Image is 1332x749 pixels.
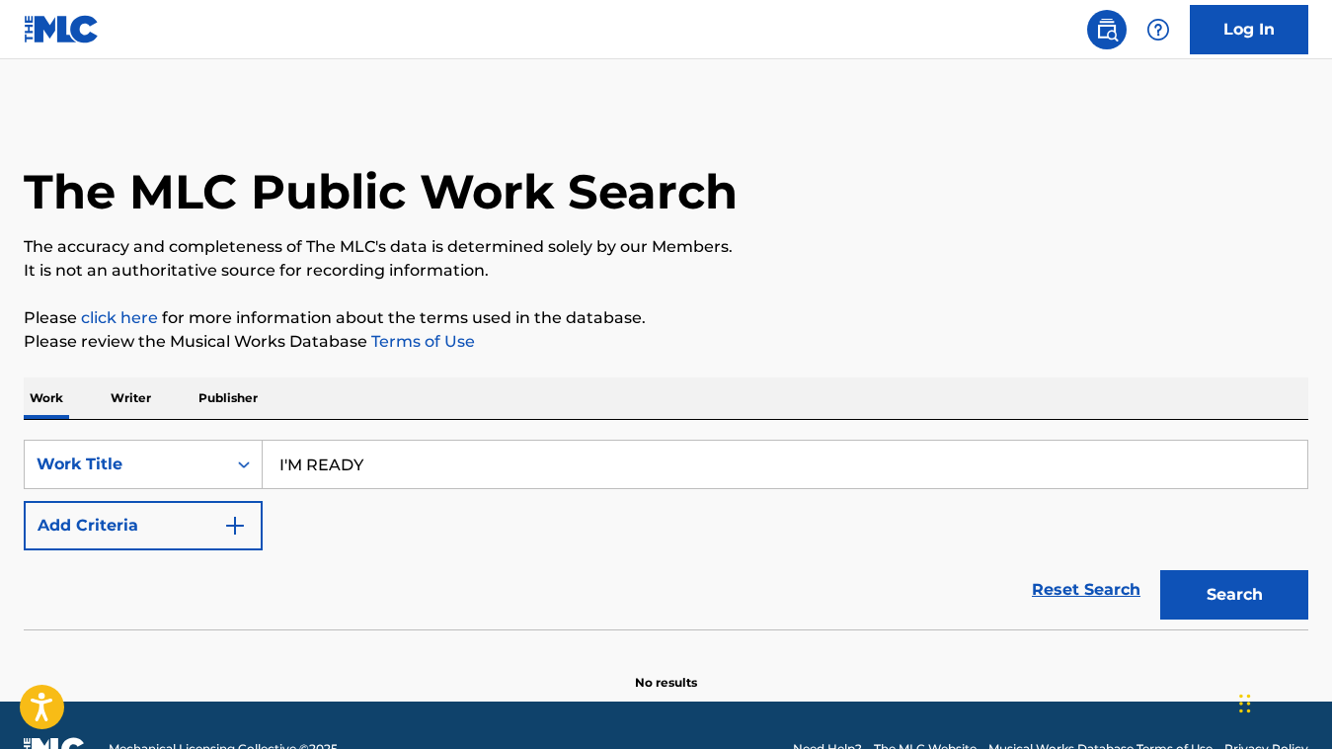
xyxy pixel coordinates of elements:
[24,15,100,43] img: MLC Logo
[1138,10,1178,49] div: Help
[24,330,1308,354] p: Please review the Musical Works Database
[1095,18,1119,42] img: search
[24,501,263,550] button: Add Criteria
[24,235,1308,259] p: The accuracy and completeness of The MLC's data is determined solely by our Members.
[367,332,475,351] a: Terms of Use
[1160,570,1308,620] button: Search
[24,440,1308,629] form: Search Form
[24,306,1308,330] p: Please for more information about the terms used in the database.
[1239,674,1251,733] div: Drag
[635,650,697,692] p: No results
[1233,654,1332,749] iframe: Chat Widget
[1146,18,1170,42] img: help
[105,377,157,419] p: Writer
[37,453,214,476] div: Work Title
[1022,568,1150,612] a: Reset Search
[1087,10,1127,49] a: Public Search
[223,514,247,538] img: 9d2ae6d4665cec9f34b9.svg
[81,308,158,327] a: click here
[24,377,69,419] p: Work
[193,377,264,419] p: Publisher
[24,259,1308,283] p: It is not an authoritative source for recording information.
[1190,5,1308,54] a: Log In
[24,162,738,221] h1: The MLC Public Work Search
